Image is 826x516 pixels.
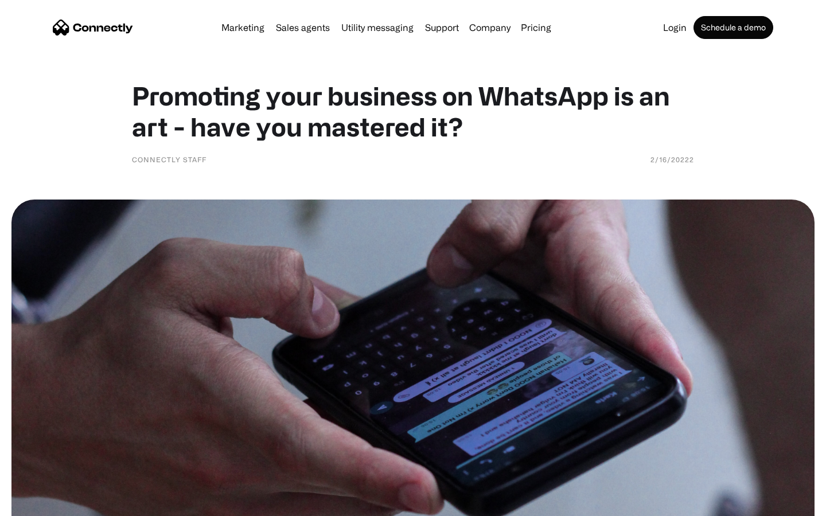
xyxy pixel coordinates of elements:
a: Utility messaging [337,23,418,32]
a: Login [659,23,691,32]
aside: Language selected: English [11,496,69,512]
a: Pricing [516,23,556,32]
a: Sales agents [271,23,334,32]
a: Marketing [217,23,269,32]
div: Connectly Staff [132,154,206,165]
a: Schedule a demo [693,16,773,39]
a: Support [420,23,463,32]
ul: Language list [23,496,69,512]
div: 2/16/20222 [650,154,694,165]
h1: Promoting your business on WhatsApp is an art - have you mastered it? [132,80,694,142]
div: Company [469,19,511,36]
